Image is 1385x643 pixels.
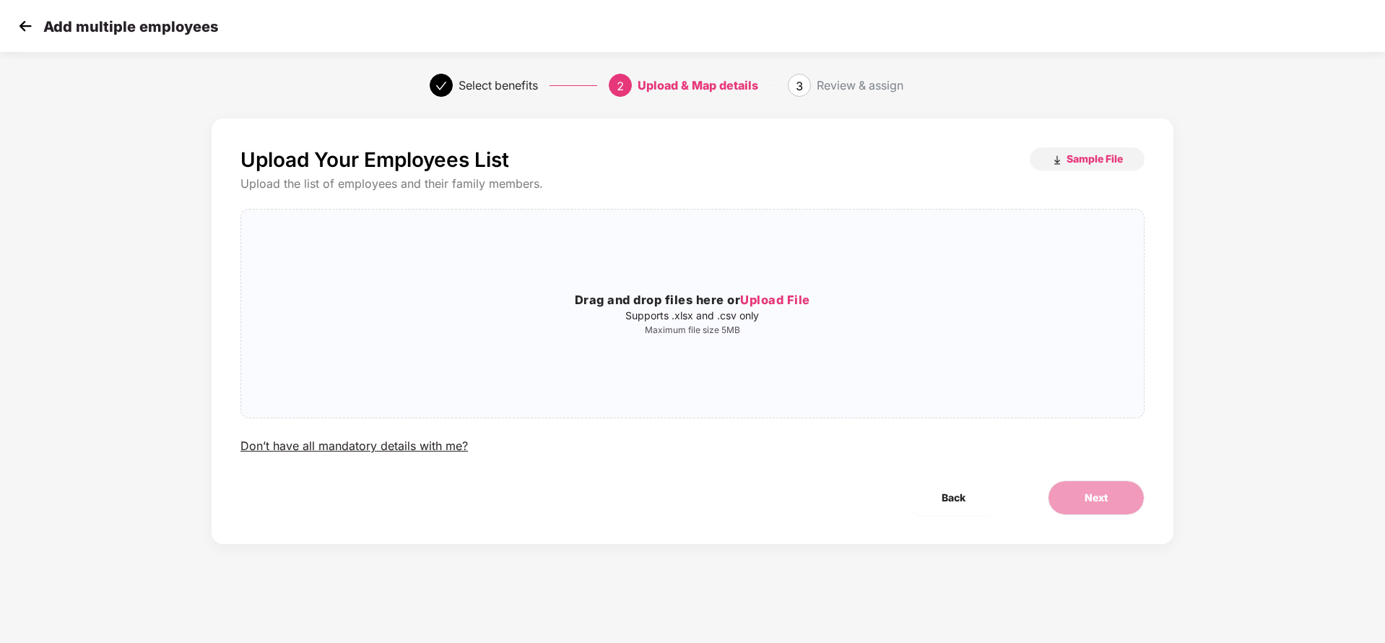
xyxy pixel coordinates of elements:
[617,79,624,93] span: 2
[241,324,1144,336] p: Maximum file size 5MB
[817,74,903,97] div: Review & assign
[1067,152,1123,165] span: Sample File
[638,74,758,97] div: Upload & Map details
[942,490,965,506] span: Back
[43,18,218,35] p: Add multiple employees
[435,80,447,92] span: check
[1030,147,1145,171] button: Sample File
[241,210,1144,418] span: Drag and drop files here orUpload FileSupports .xlsx and .csv onlyMaximum file size 5MB
[240,439,468,454] div: Don’t have all mandatory details with me?
[1051,155,1063,166] img: download_icon
[241,310,1144,321] p: Supports .xlsx and .csv only
[240,147,509,172] p: Upload Your Employees List
[240,176,1145,191] div: Upload the list of employees and their family members.
[241,291,1144,310] h3: Drag and drop files here or
[906,480,1002,515] button: Back
[796,79,803,93] span: 3
[740,293,810,307] span: Upload File
[459,74,538,97] div: Select benefits
[1048,480,1145,515] button: Next
[14,15,36,37] img: svg+xml;base64,PHN2ZyB4bWxucz0iaHR0cDovL3d3dy53My5vcmcvMjAwMC9zdmciIHdpZHRoPSIzMCIgaGVpZ2h0PSIzMC...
